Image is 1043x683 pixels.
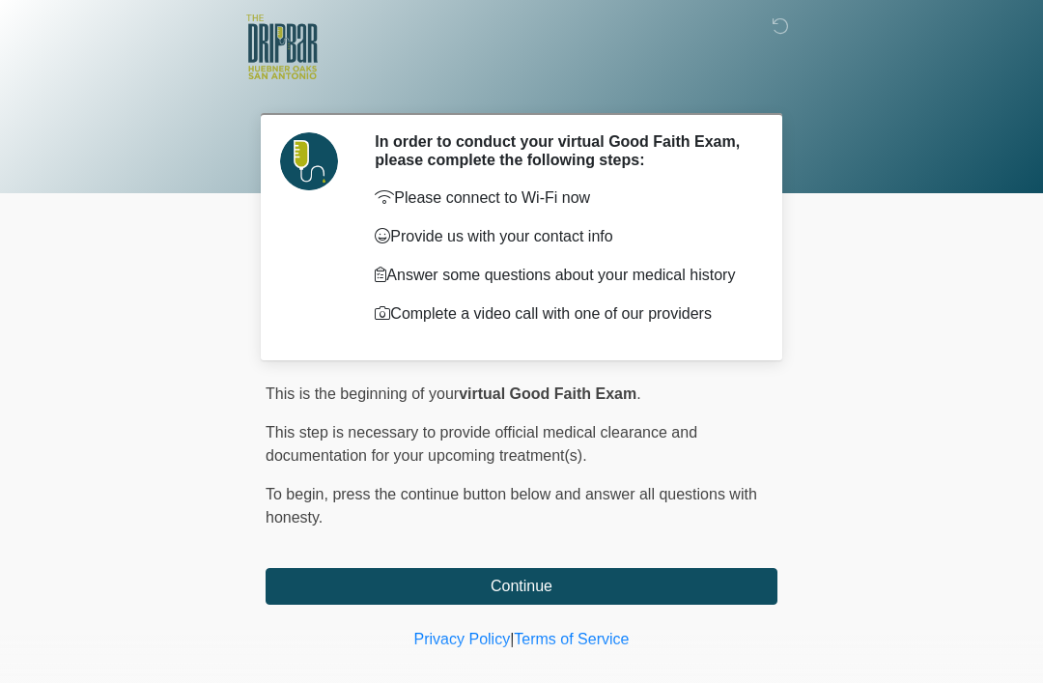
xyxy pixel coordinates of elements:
button: Continue [266,568,777,605]
p: Complete a video call with one of our providers [375,302,748,326]
img: Agent Avatar [280,132,338,190]
img: The DRIPBaR - The Strand at Huebner Oaks Logo [246,14,318,79]
span: . [636,385,640,402]
strong: virtual Good Faith Exam [459,385,636,402]
span: This step is necessary to provide official medical clearance and documentation for your upcoming ... [266,424,697,464]
a: | [510,631,514,647]
p: Provide us with your contact info [375,225,748,248]
h2: In order to conduct your virtual Good Faith Exam, please complete the following steps: [375,132,748,169]
span: press the continue button below and answer all questions with honesty. [266,486,757,526]
span: To begin, [266,486,332,502]
p: Answer some questions about your medical history [375,264,748,287]
span: This is the beginning of your [266,385,459,402]
a: Terms of Service [514,631,629,647]
p: Please connect to Wi-Fi now [375,186,748,210]
a: Privacy Policy [414,631,511,647]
